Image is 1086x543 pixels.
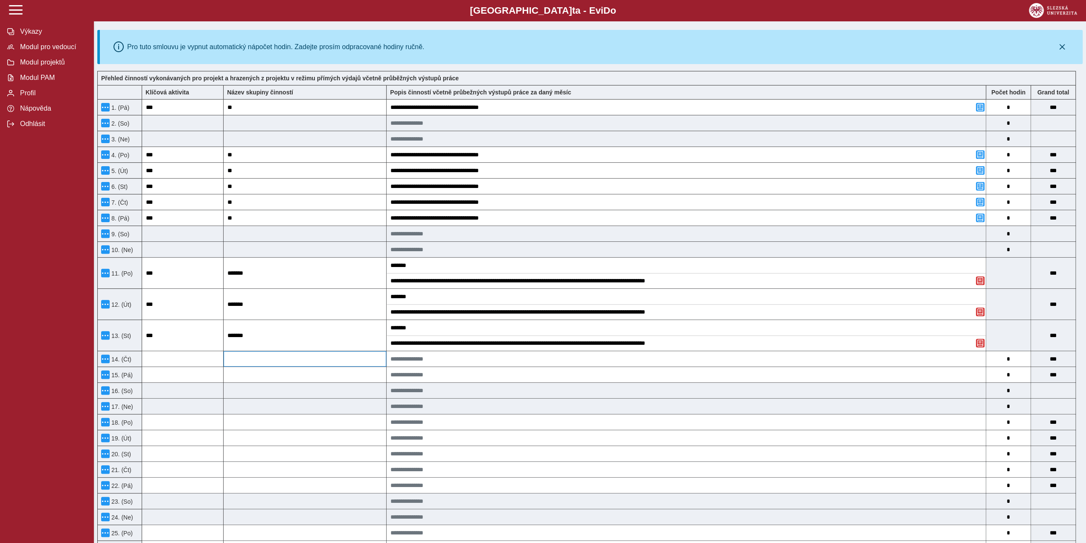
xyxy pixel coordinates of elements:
[110,419,133,426] span: 18. (Po)
[110,372,133,379] span: 15. (Pá)
[110,482,133,489] span: 22. (Pá)
[227,89,293,96] b: Název skupiny činností
[110,451,131,458] span: 20. (St)
[390,89,571,96] b: Popis činností včetně průbežných výstupů práce za daný měsíc
[17,43,87,51] span: Modul pro vedoucí
[110,152,129,158] span: 4. (Po)
[101,75,459,82] b: Přehled činností vykonávaných pro projekt a hrazených z projektu v režimu přímých výdajů včetně p...
[17,28,87,35] span: Výkazy
[101,166,110,175] button: Menu
[101,370,110,379] button: Menu
[101,449,110,458] button: Menu
[110,270,133,277] span: 11. (Po)
[101,269,110,277] button: Menu
[110,514,133,521] span: 24. (Ne)
[976,214,984,222] button: Přidat poznámku
[110,247,133,253] span: 10. (Ne)
[603,5,610,16] span: D
[976,103,984,112] button: Přidat poznámku
[110,167,128,174] span: 5. (Út)
[101,481,110,490] button: Menu
[127,43,424,51] div: Pro tuto smlouvu je vypnut automatický nápočet hodin. Zadejte prosím odpracované hodiny ručně.
[101,150,110,159] button: Menu
[976,308,984,316] button: Odstranit poznámku
[101,198,110,206] button: Menu
[110,467,131,473] span: 21. (Čt)
[976,166,984,175] button: Přidat poznámku
[101,465,110,474] button: Menu
[26,5,1060,16] b: [GEOGRAPHIC_DATA] a - Evi
[110,356,131,363] span: 14. (Čt)
[101,386,110,395] button: Menu
[572,5,575,16] span: t
[101,182,110,191] button: Menu
[101,300,110,308] button: Menu
[17,74,87,82] span: Modul PAM
[101,434,110,442] button: Menu
[101,135,110,143] button: Menu
[110,120,129,127] span: 2. (So)
[110,136,130,143] span: 3. (Ne)
[101,229,110,238] button: Menu
[101,331,110,340] button: Menu
[110,104,129,111] span: 1. (Pá)
[976,150,984,159] button: Přidat poznámku
[17,105,87,112] span: Nápověda
[17,59,87,66] span: Modul projektů
[101,355,110,363] button: Menu
[110,387,133,394] span: 16. (So)
[610,5,616,16] span: o
[976,339,984,347] button: Odstranit poznámku
[110,199,128,206] span: 7. (Čt)
[110,183,128,190] span: 6. (St)
[110,301,131,308] span: 12. (Út)
[101,528,110,537] button: Menu
[976,276,984,285] button: Odstranit poznámku
[101,513,110,521] button: Menu
[146,89,189,96] b: Klíčová aktivita
[17,120,87,128] span: Odhlásit
[110,215,129,222] span: 8. (Pá)
[101,402,110,411] button: Menu
[101,214,110,222] button: Menu
[101,119,110,127] button: Menu
[976,182,984,191] button: Přidat poznámku
[110,530,133,537] span: 25. (Po)
[986,89,1031,96] b: Počet hodin
[1029,3,1077,18] img: logo_web_su.png
[110,231,129,238] span: 9. (So)
[976,198,984,206] button: Přidat poznámku
[110,403,133,410] span: 17. (Ne)
[101,103,110,112] button: Menu
[101,245,110,254] button: Menu
[110,435,131,442] span: 19. (Út)
[101,497,110,505] button: Menu
[110,332,131,339] span: 13. (St)
[110,498,133,505] span: 23. (So)
[17,89,87,97] span: Profil
[1031,89,1075,96] b: Suma za den přes všechny výkazy
[101,418,110,426] button: Menu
